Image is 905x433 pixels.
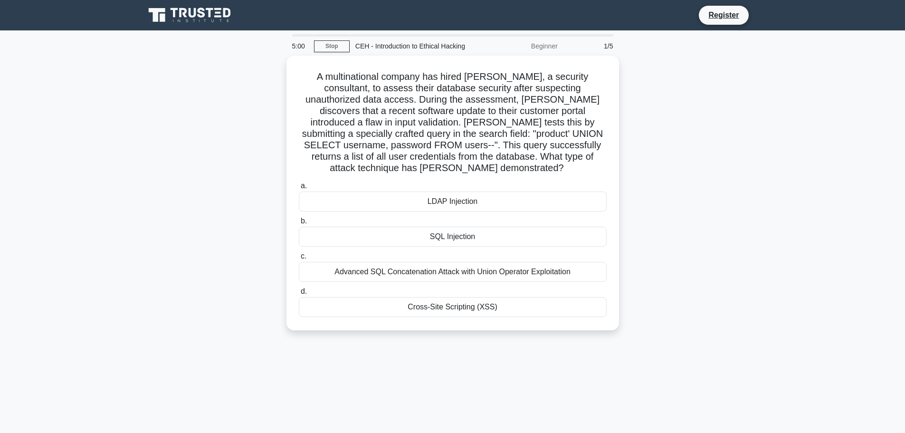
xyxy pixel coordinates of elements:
[480,37,563,56] div: Beginner
[298,71,608,174] h5: A multinational company has hired [PERSON_NAME], a security consultant, to assess their database ...
[563,37,619,56] div: 1/5
[314,40,350,52] a: Stop
[299,262,607,282] div: Advanced SQL Concatenation Attack with Union Operator Exploitation
[350,37,480,56] div: CEH - Introduction to Ethical Hacking
[301,287,307,295] span: d.
[703,9,744,21] a: Register
[301,182,307,190] span: a.
[301,217,307,225] span: b.
[299,192,607,212] div: LDAP Injection
[286,37,314,56] div: 5:00
[299,227,607,247] div: SQL Injection
[299,297,607,317] div: Cross-Site Scripting (XSS)
[301,252,306,260] span: c.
